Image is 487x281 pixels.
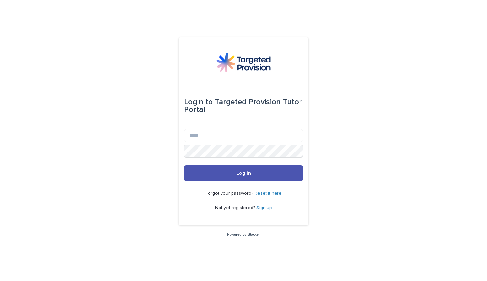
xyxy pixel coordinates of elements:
span: Not yet registered? [215,206,256,210]
span: Log in [236,171,251,176]
span: Forgot your password? [206,191,255,196]
span: Login to [184,98,213,106]
img: M5nRWzHhSzIhMunXDL62 [216,53,271,72]
a: Powered By Stacker [227,232,260,236]
a: Reset it here [255,191,282,196]
div: Targeted Provision Tutor Portal [184,93,303,119]
button: Log in [184,165,303,181]
a: Sign up [256,206,272,210]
